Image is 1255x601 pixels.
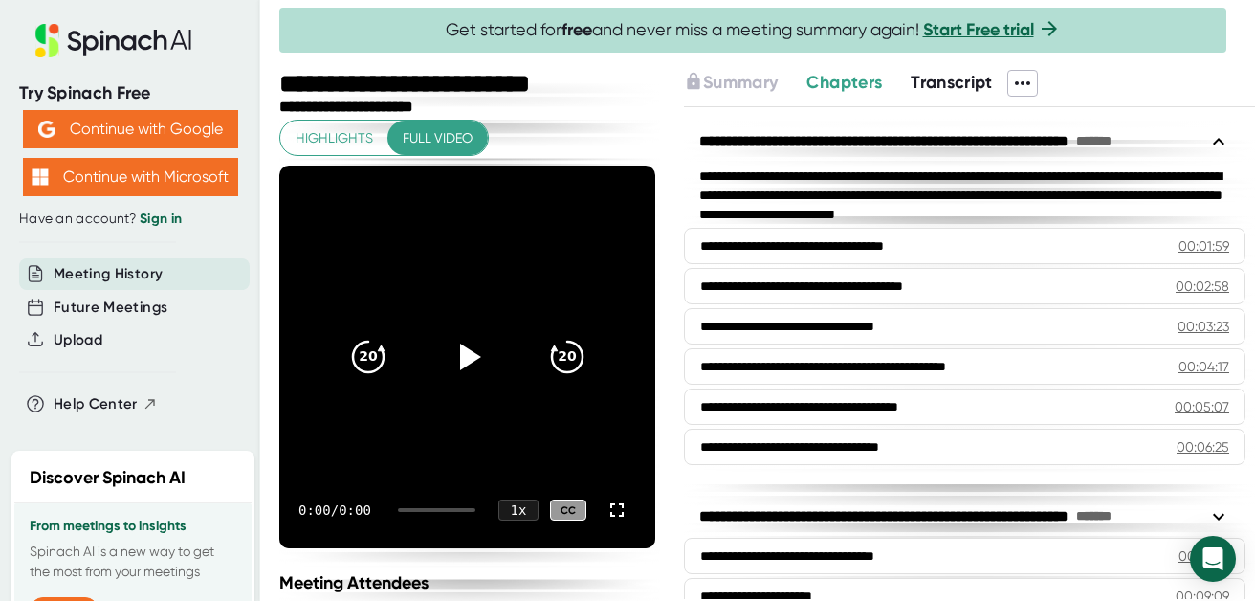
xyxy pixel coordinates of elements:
[923,19,1034,40] a: Start Free trial
[1178,236,1229,256] div: 00:01:59
[30,542,236,582] p: Spinach AI is a new way to get the most from your meetings
[1178,546,1229,566] div: 00:08:13
[684,70,778,96] button: Summary
[19,82,241,104] div: Try Spinach Free
[30,465,186,491] h2: Discover Spinach AI
[23,158,238,196] button: Continue with Microsoft
[279,572,660,593] div: Meeting Attendees
[446,19,1061,41] span: Get started for and never miss a meeting summary again!
[54,393,138,415] span: Help Center
[1178,357,1229,376] div: 00:04:17
[403,126,473,150] span: Full video
[1178,317,1229,336] div: 00:03:23
[296,126,373,150] span: Highlights
[387,121,488,156] button: Full video
[54,393,158,415] button: Help Center
[23,110,238,148] button: Continue with Google
[550,500,586,522] div: CC
[1175,397,1229,416] div: 00:05:07
[806,72,882,93] span: Chapters
[30,519,236,534] h3: From meetings to insights
[54,297,167,319] button: Future Meetings
[561,19,592,40] b: free
[140,211,182,227] a: Sign in
[19,211,241,228] div: Have an account?
[298,502,375,518] div: 0:00 / 0:00
[498,500,539,521] div: 1 x
[703,72,778,93] span: Summary
[280,121,388,156] button: Highlights
[38,121,55,138] img: Aehbyd4JwY73AAAAAElFTkSuQmCC
[1176,277,1229,296] div: 00:02:58
[806,70,882,96] button: Chapters
[684,70,806,97] div: Upgrade to access
[911,72,993,93] span: Transcript
[1190,536,1236,582] div: Open Intercom Messenger
[1177,437,1229,456] div: 00:06:25
[54,329,102,351] button: Upload
[54,263,163,285] button: Meeting History
[911,70,993,96] button: Transcript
